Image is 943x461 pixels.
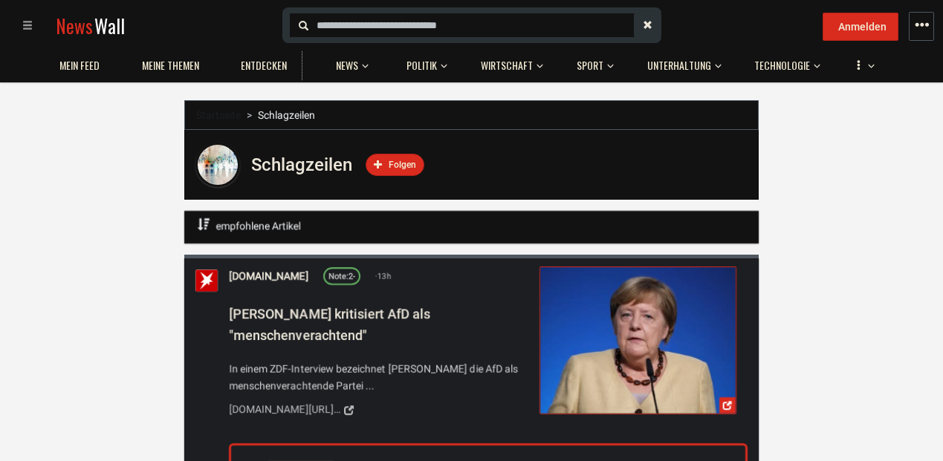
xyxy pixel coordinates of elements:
span: Politik [406,59,437,72]
span: Sport [577,59,603,72]
span: [PERSON_NAME] kritisiert AfD als "menschenverachtend" [229,306,430,343]
span: Wirtschaft [481,59,533,72]
a: Note:2- [323,267,360,285]
a: Angela Merkel kritisiert AfD als [539,267,736,414]
a: [DOMAIN_NAME][URL][PERSON_NAME] [229,397,529,422]
span: empfohlene Artikel [216,220,301,232]
a: Schlagzeilen [251,163,352,173]
a: Unterhaltung [640,51,719,80]
span: Schlagzeilen [258,109,315,121]
button: Wirtschaft [473,45,543,80]
a: NewsWall [56,12,125,39]
a: Sport [569,51,611,80]
h1: Schlagzeilen [251,154,352,175]
span: Folgen [389,160,416,170]
button: News [328,45,373,80]
button: Unterhaltung [640,45,722,80]
button: Technologie [747,45,820,80]
a: Politik [399,51,444,80]
button: Anmelden [823,13,898,41]
span: News [56,12,93,39]
span: Note: [328,272,349,281]
div: 2- [328,270,355,284]
button: Politik [399,45,447,80]
a: empfohlene Artikel [195,211,303,241]
img: Angela Merkel kritisiert AfD als [540,267,736,413]
a: Wirtschaft [473,51,540,80]
span: Technologie [754,59,810,72]
span: Meine Themen [142,59,199,72]
span: News [336,59,358,72]
a: Technologie [747,51,817,80]
span: Anmelden [838,21,887,33]
button: Sport [569,45,614,80]
span: Entdecken [241,59,287,72]
a: News [328,51,366,80]
span: In einem ZDF-Interview bezeichnet [PERSON_NAME] die AfD als menschenverachtende Partei ... [229,361,529,394]
img: Profilbild von stern.de [195,269,218,292]
span: Wall [94,12,125,39]
a: [DOMAIN_NAME] [229,268,308,284]
a: Startseite [196,109,241,121]
span: Mein Feed [59,59,100,72]
img: Profilbild von Schlagzeilen [195,143,240,187]
div: [DOMAIN_NAME][URL][PERSON_NAME] [229,401,340,417]
span: 13h [375,270,391,284]
span: Unterhaltung [647,59,711,72]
